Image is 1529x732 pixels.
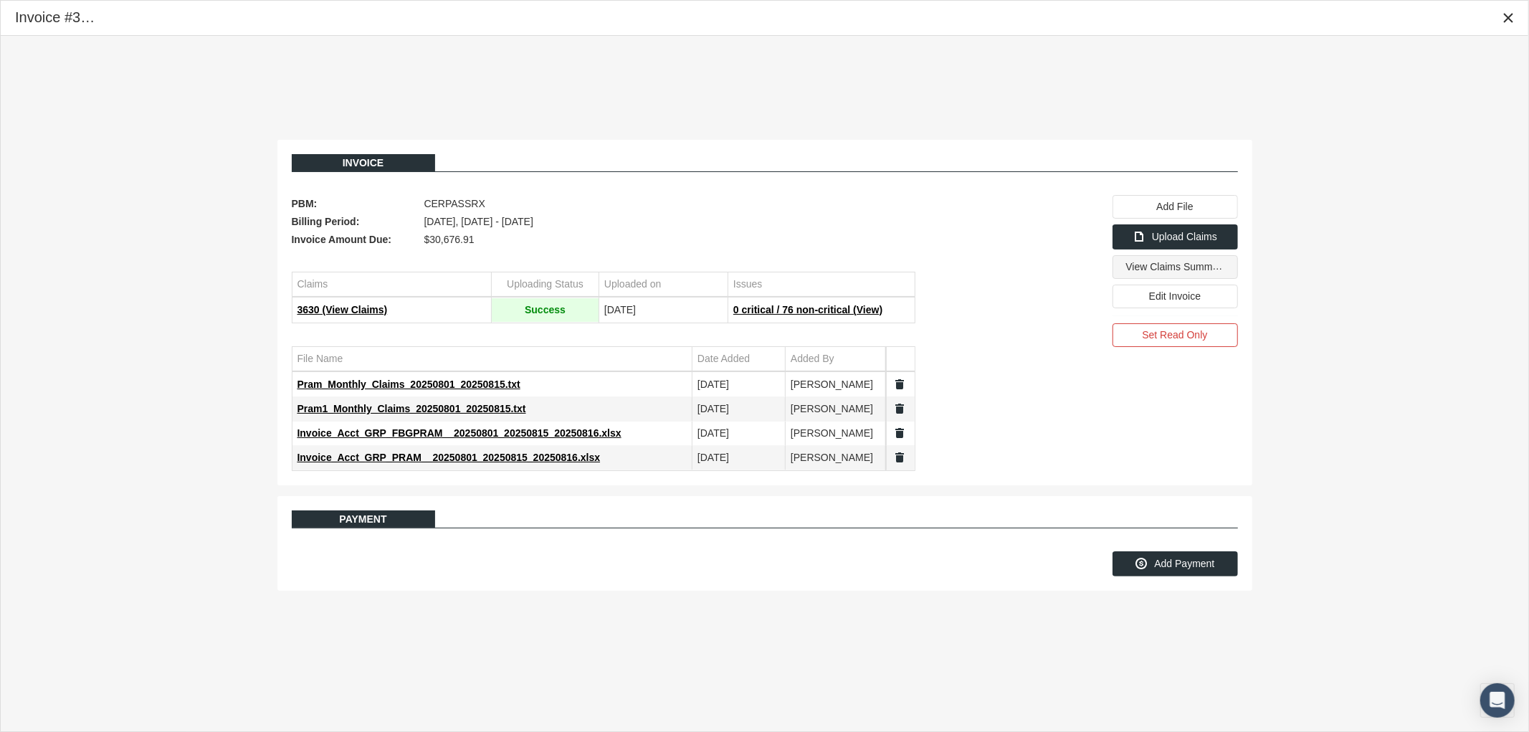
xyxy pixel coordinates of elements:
[1113,323,1238,347] div: Set Read Only
[424,195,485,213] span: CERPASSRX
[692,396,786,421] td: [DATE]
[894,427,907,439] a: Split
[728,272,915,297] td: Column Issues
[1152,231,1217,242] span: Upload Claims
[15,8,96,27] div: Invoice #307
[1154,558,1214,569] span: Add Payment
[786,396,886,421] td: [PERSON_NAME]
[733,304,882,315] span: 0 critical / 76 non-critical (View)
[1142,329,1207,341] span: Set Read Only
[1156,201,1193,212] span: Add File
[692,421,786,445] td: [DATE]
[292,231,417,249] span: Invoice Amount Due:
[1113,195,1238,219] div: Add File
[1480,683,1515,718] div: Open Intercom Messenger
[339,513,386,525] span: Payment
[786,445,886,470] td: [PERSON_NAME]
[292,213,417,231] span: Billing Period:
[292,347,692,371] td: Column File Name
[292,272,492,297] td: Column Claims
[1495,5,1521,31] div: Close
[292,272,915,323] div: Data grid
[297,277,328,291] div: Claims
[894,451,907,464] a: Split
[1126,260,1227,272] span: View Claims Summary
[1149,290,1201,302] span: Edit Invoice
[1113,285,1238,308] div: Edit Invoice
[894,378,907,391] a: Split
[599,272,728,297] td: Column Uploaded on
[292,346,915,471] div: Data grid
[692,445,786,470] td: [DATE]
[604,277,661,291] div: Uploaded on
[894,402,907,415] a: Split
[791,352,834,366] div: Added By
[1113,551,1238,576] div: Add Payment
[297,379,520,390] span: Pram_Monthly_Claims_20250801_20250815.txt
[599,298,728,322] td: [DATE]
[492,272,599,297] td: Column Uploading Status
[424,231,475,249] span: $30,676.91
[733,277,762,291] div: Issues
[297,304,388,315] span: 3630 (View Claims)
[297,352,343,366] div: File Name
[786,421,886,445] td: [PERSON_NAME]
[692,372,786,396] td: [DATE]
[297,427,621,439] span: Invoice_Acct_GRP_FBGPRAM__20250801_20250815_20250816.xlsx
[507,277,584,291] div: Uploading Status
[1113,255,1238,279] div: View Claims Summary
[292,195,417,213] span: PBM:
[492,298,599,322] td: Success
[692,347,786,371] td: Column Date Added
[297,403,526,414] span: Pram1_Monthly_Claims_20250801_20250815.txt
[1113,224,1238,249] div: Upload Claims
[424,213,533,231] span: [DATE], [DATE] - [DATE]
[786,347,886,371] td: Column Added By
[786,372,886,396] td: [PERSON_NAME]
[343,157,384,168] span: Invoice
[297,452,601,463] span: Invoice_Acct_GRP_PRAM__20250801_20250815_20250816.xlsx
[697,352,750,366] div: Date Added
